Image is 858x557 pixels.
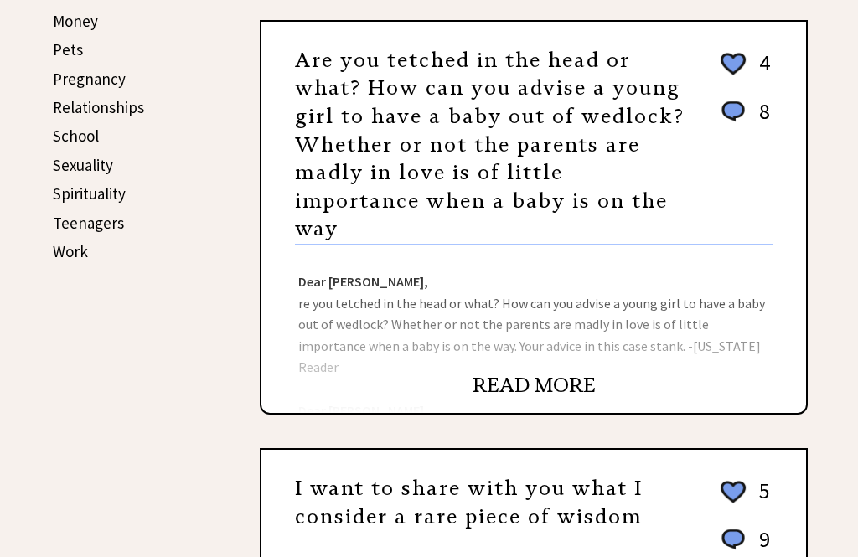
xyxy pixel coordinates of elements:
[718,526,748,553] img: message_round%201.png
[751,97,771,142] td: 8
[298,273,428,290] strong: Dear [PERSON_NAME],
[53,155,113,175] a: Sexuality
[718,49,748,79] img: heart_outline%202.png
[53,241,88,261] a: Work
[53,126,99,146] a: School
[53,97,144,117] a: Relationships
[295,476,643,529] a: I want to share with you what I consider a rare piece of wisdom
[473,373,596,398] a: READ MORE
[718,477,748,507] img: heart_outline%202.png
[53,213,124,233] a: Teenagers
[53,11,98,31] a: Money
[53,69,126,89] a: Pregnancy
[718,98,748,125] img: message_round%201.png
[295,48,685,242] a: Are you tetched in the head or what? How can you advise a young girl to have a baby out of wedloc...
[53,39,83,59] a: Pets
[751,49,771,95] td: 4
[751,477,771,523] td: 5
[261,245,806,413] div: re you tetched in the head or what? How can you advise a young girl to have a baby out of wedlock...
[53,183,126,204] a: Spirituality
